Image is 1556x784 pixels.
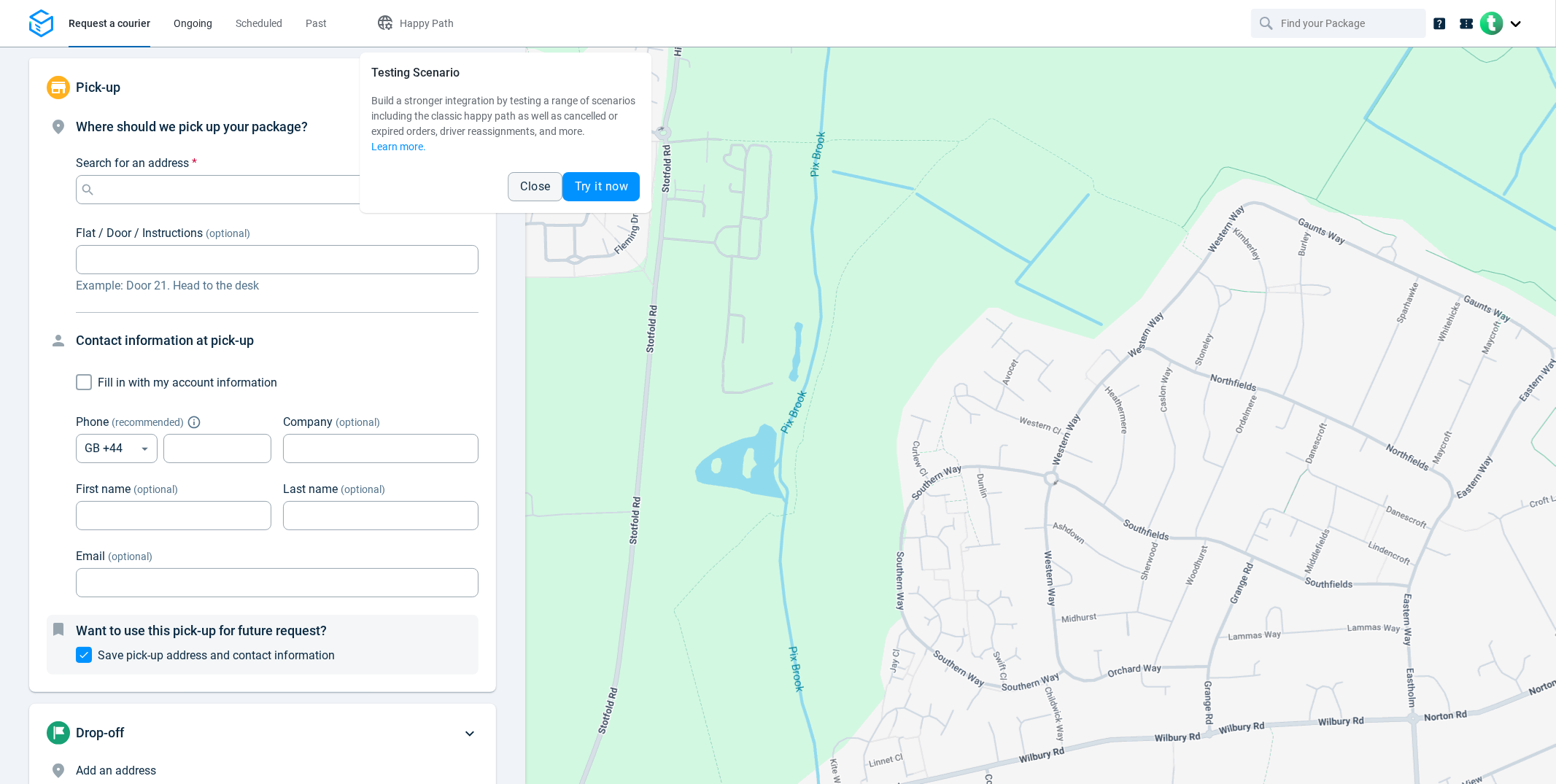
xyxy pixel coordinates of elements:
span: Want to use this pick-up for future request? [76,623,327,638]
button: Close [508,172,562,201]
a: Learn more. [371,141,426,152]
span: ( recommended ) [112,416,184,428]
span: Where should we pick up your package? [76,119,308,134]
img: Logo [29,9,53,38]
span: Flat / Door / Instructions [76,226,203,240]
span: Add an address [76,764,156,777]
span: Testing Scenario [371,66,460,79]
button: Explain "Recommended" [190,418,198,427]
div: Pick-up [29,117,496,692]
div: Pick-up [29,58,496,117]
div: GB +44 [76,434,158,463]
span: Happy Path [400,18,454,29]
span: Fill in with my account information [98,376,277,389]
span: Request a courier [69,18,150,29]
span: Email [76,549,105,563]
span: Close [520,181,550,193]
span: Drop-off [76,725,124,740]
span: Phone [76,415,109,429]
span: First name [76,482,131,496]
button: Try it now [563,172,640,201]
span: Save pick-up address and contact information [98,648,335,662]
span: Scheduled [236,18,282,29]
span: Build a stronger integration by testing a range of scenarios including the classic happy path as ... [371,95,635,137]
span: (optional) [336,416,380,428]
img: Client [1480,12,1503,35]
span: (optional) [133,484,178,495]
span: Last name [283,482,338,496]
span: Search for an address [76,156,189,170]
span: (optional) [108,551,152,562]
span: Ongoing [174,18,212,29]
p: Example: Door 21. Head to the desk [76,277,479,295]
span: Past [306,18,327,29]
span: Try it now [575,181,629,193]
span: (optional) [341,484,385,495]
span: Company [283,415,333,429]
span: Pick-up [76,79,120,95]
span: (optional) [206,228,250,239]
input: Find your Package [1281,9,1399,37]
h4: Contact information at pick-up [76,330,479,351]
